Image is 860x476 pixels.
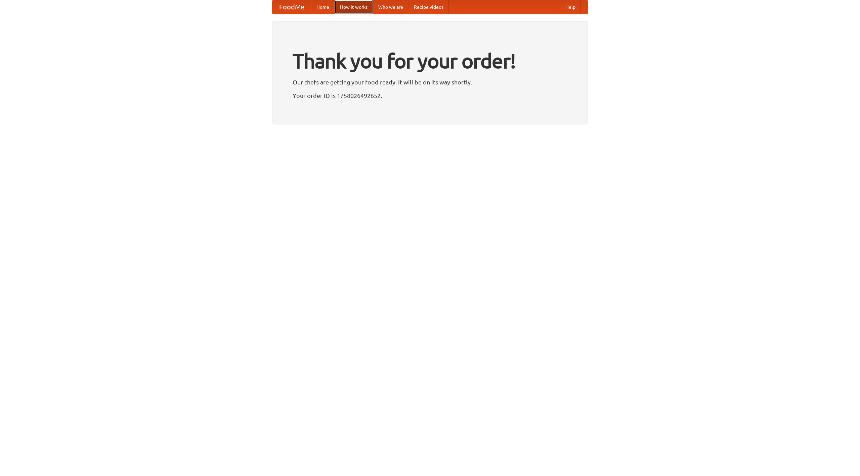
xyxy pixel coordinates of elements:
[272,0,311,14] a: FoodMe
[408,0,449,14] a: Recipe videos
[373,0,408,14] a: Who we are
[293,45,567,77] h1: Thank you for your order!
[335,0,373,14] a: How it works
[560,0,581,14] a: Help
[293,90,567,101] p: Your order ID is 1758026492652.
[293,77,567,87] p: Our chefs are getting your food ready. It will be on its way shortly.
[311,0,335,14] a: Home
